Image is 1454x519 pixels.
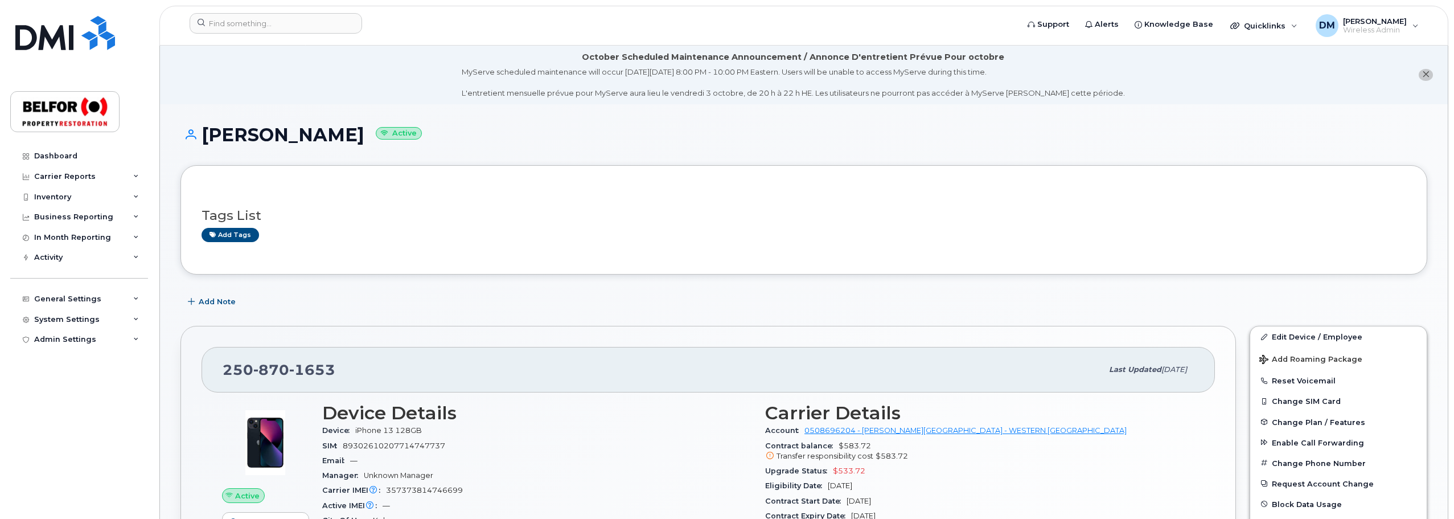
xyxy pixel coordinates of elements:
span: Contract balance [765,442,839,450]
span: Enable Call Forwarding [1272,438,1364,447]
h1: [PERSON_NAME] [180,125,1427,145]
button: close notification [1419,69,1433,81]
a: 0508696204 - [PERSON_NAME][GEOGRAPHIC_DATA] - WESTERN [GEOGRAPHIC_DATA] [804,426,1127,435]
span: $583.72 [765,442,1194,462]
button: Block Data Usage [1250,494,1427,514]
span: $533.72 [833,467,865,475]
button: Change Phone Number [1250,453,1427,473]
h3: Carrier Details [765,403,1194,423]
span: [DATE] [828,481,852,490]
span: Eligibility Date [765,481,828,490]
span: Upgrade Status [765,467,833,475]
h3: Device Details [322,403,751,423]
span: Manager [322,471,364,480]
span: Contract Start Date [765,497,847,505]
button: Add Roaming Package [1250,347,1427,370]
span: Add Roaming Package [1259,355,1362,366]
button: Reset Voicemail [1250,370,1427,391]
span: Email [322,456,350,465]
span: Add Note [199,296,236,307]
a: Add tags [202,228,259,242]
span: Active [235,491,260,501]
span: Transfer responsibility cost [777,452,873,460]
span: Carrier IMEI [322,486,386,495]
span: $583.72 [876,452,908,460]
span: SIM [322,442,343,450]
button: Add Note [180,292,245,312]
span: Unknown Manager [364,471,433,480]
button: Change Plan / Features [1250,412,1427,432]
span: 89302610207714747737 [343,442,445,450]
img: image20231002-3703462-1ig824h.jpeg [231,408,299,477]
div: October Scheduled Maintenance Announcement / Annonce D'entretient Prévue Pour octobre [582,51,1004,63]
span: — [350,456,358,465]
span: 250 [223,361,335,378]
span: 1653 [289,361,335,378]
span: Account [765,426,804,435]
span: Change Plan / Features [1272,418,1365,426]
button: Change SIM Card [1250,391,1427,411]
button: Request Account Change [1250,473,1427,494]
span: [DATE] [847,497,871,505]
span: iPhone 13 128GB [355,426,422,435]
span: 870 [253,361,289,378]
a: Edit Device / Employee [1250,326,1427,347]
button: Enable Call Forwarding [1250,432,1427,453]
span: Active IMEI [322,501,383,510]
span: Last updated [1109,365,1161,374]
span: Device [322,426,355,435]
span: 357373814746699 [386,486,463,495]
small: Active [376,127,422,140]
span: [DATE] [1161,365,1187,374]
div: MyServe scheduled maintenance will occur [DATE][DATE] 8:00 PM - 10:00 PM Eastern. Users will be u... [462,67,1125,99]
h3: Tags List [202,209,1406,223]
span: — [383,501,390,510]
